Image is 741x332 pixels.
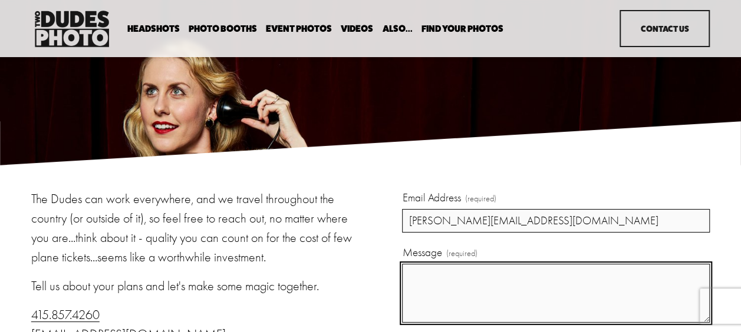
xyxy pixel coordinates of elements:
a: folder dropdown [382,23,412,34]
a: Event Photos [266,23,332,34]
span: Email Address [402,190,460,207]
span: Headshots [127,24,180,34]
a: folder dropdown [127,23,180,34]
a: Videos [341,23,373,34]
span: Also... [382,24,412,34]
p: Tell us about your plans and let's make some magic together. [31,277,367,296]
span: Message [402,244,442,261]
span: Find Your Photos [421,24,503,34]
img: Two Dudes Photo | Headshots, Portraits &amp; Photo Booths [31,8,113,50]
p: The Dudes can work everywhere, and we travel throughout the country (or outside of it), so feel f... [31,190,367,267]
a: Contact Us [620,10,710,47]
span: (required) [446,247,477,260]
a: folder dropdown [421,23,503,34]
span: Photo Booths [189,24,257,34]
a: 415.857.4260 [31,307,100,323]
span: (required) [465,192,496,205]
a: folder dropdown [189,23,257,34]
